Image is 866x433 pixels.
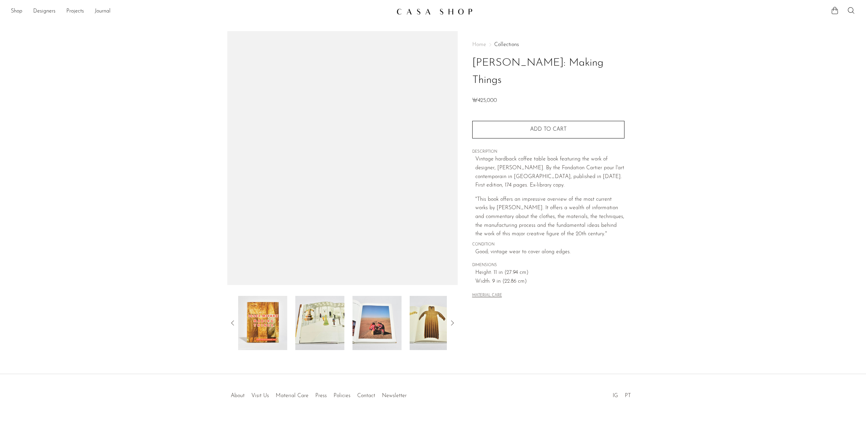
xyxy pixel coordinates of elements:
[251,393,269,398] a: Visit Us
[11,6,391,17] nav: Desktop navigation
[472,262,624,268] span: DIMENSIONS
[475,155,624,190] p: Vintage hardback coffee table book featuring the work of designer, [PERSON_NAME]. By the Fondatio...
[475,277,624,286] span: Width: 9 in (22.86 cm)
[472,98,497,103] span: ₩425,000
[238,296,287,350] img: Issey Miyake: Making Things
[95,7,111,16] a: Journal
[472,42,486,47] span: Home
[295,296,344,350] img: Issey Miyake: Making Things
[609,388,634,400] ul: Social Medias
[276,393,309,398] a: Material Care
[231,393,245,398] a: About
[472,293,502,298] button: MATERIAL CARE
[410,296,459,350] img: Issey Miyake: Making Things
[66,7,84,16] a: Projects
[475,268,624,277] span: Height: 11 in (27.94 cm)
[494,42,519,47] a: Collections
[334,393,350,398] a: Policies
[33,7,55,16] a: Designers
[315,393,327,398] a: Press
[475,195,624,239] p: "This book offers an impressive overview of the most current works by [PERSON_NAME]. It offers a ...
[357,393,375,398] a: Contact
[530,127,567,132] span: Add to cart
[227,388,410,400] ul: Quick links
[472,55,624,89] h1: [PERSON_NAME]: Making Things
[472,149,624,155] span: DESCRIPTION
[625,393,631,398] a: PT
[475,248,624,257] span: Good; vintage wear to cover along edges.
[11,7,22,16] a: Shop
[352,296,402,350] img: Issey Miyake: Making Things
[613,393,618,398] a: IG
[11,6,391,17] ul: NEW HEADER MENU
[472,242,624,248] span: CONDITION
[472,121,624,138] button: Add to cart
[472,42,624,47] nav: Breadcrumbs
